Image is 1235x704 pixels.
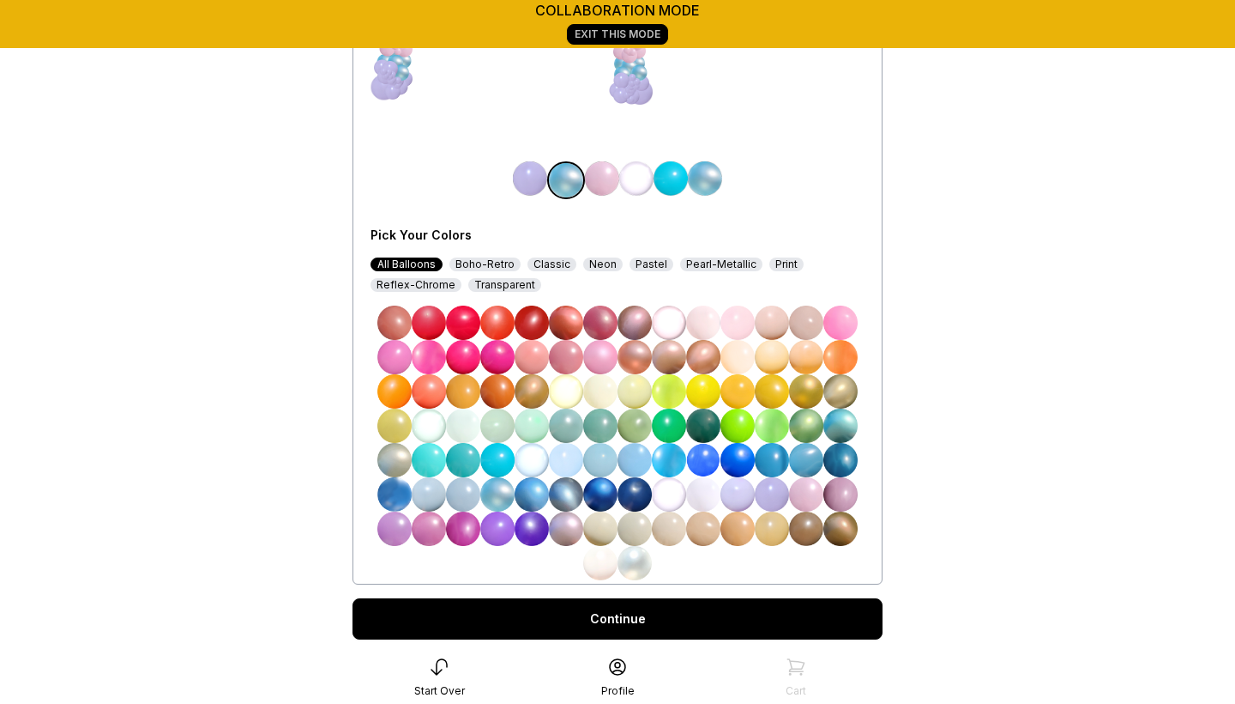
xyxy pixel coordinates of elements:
div: Cart [786,684,806,698]
div: Pastel [630,258,673,271]
div: Profile [601,684,635,698]
div: Start Over [414,684,465,698]
a: Continue [352,598,883,640]
a: Exit This Mode [567,24,668,45]
div: Neon [583,258,623,271]
div: Pick Your Colors [370,227,667,244]
div: Classic [527,258,576,271]
div: Reflex-Chrome [370,278,461,292]
div: Boho-Retro [449,258,521,271]
div: Pearl-Metallic [680,258,762,271]
div: Print [769,258,804,271]
div: All Balloons [370,258,443,271]
div: Transparent [468,278,541,292]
